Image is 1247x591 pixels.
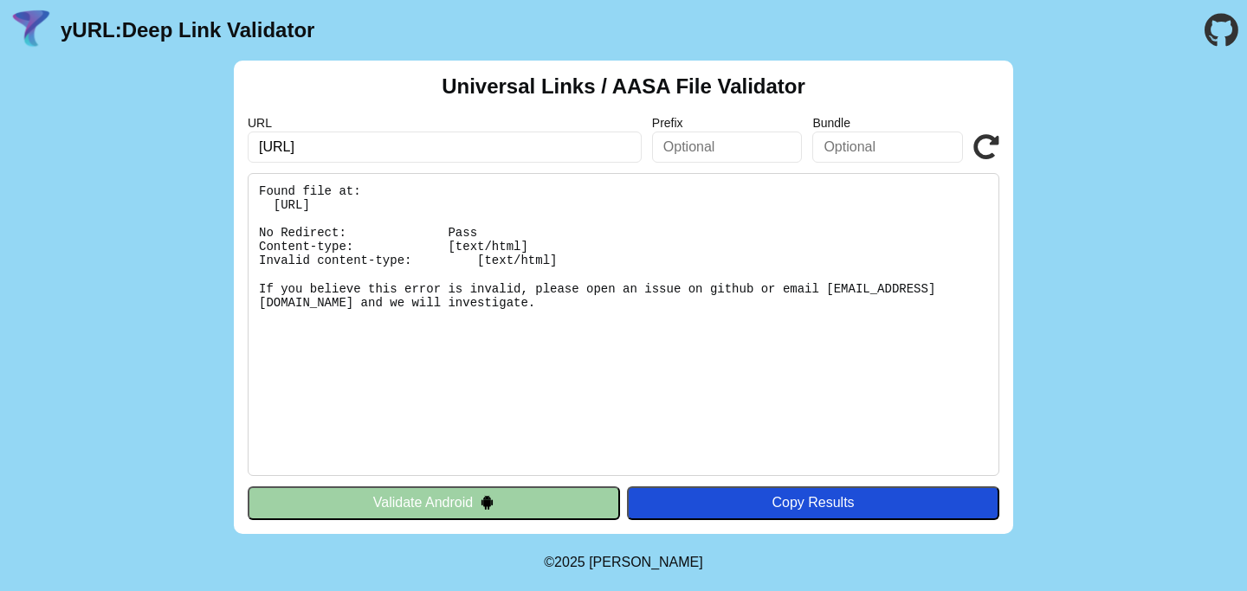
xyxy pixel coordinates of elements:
span: 2025 [554,555,585,569]
img: yURL Logo [9,8,54,53]
input: Optional [812,132,963,163]
input: Optional [652,132,803,163]
pre: Found file at: [URL] No Redirect: Pass Content-type: [text/html] Invalid content-type: [text/html... [248,173,999,476]
h2: Universal Links / AASA File Validator [442,74,805,99]
button: Copy Results [627,486,999,519]
img: droidIcon.svg [480,495,494,510]
a: Michael Ibragimchayev's Personal Site [589,555,703,569]
a: yURL:Deep Link Validator [61,18,314,42]
input: Required [248,132,642,163]
footer: © [544,534,702,591]
div: Copy Results [636,495,991,511]
button: Validate Android [248,486,620,519]
label: Prefix [652,116,803,130]
label: Bundle [812,116,963,130]
label: URL [248,116,642,130]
